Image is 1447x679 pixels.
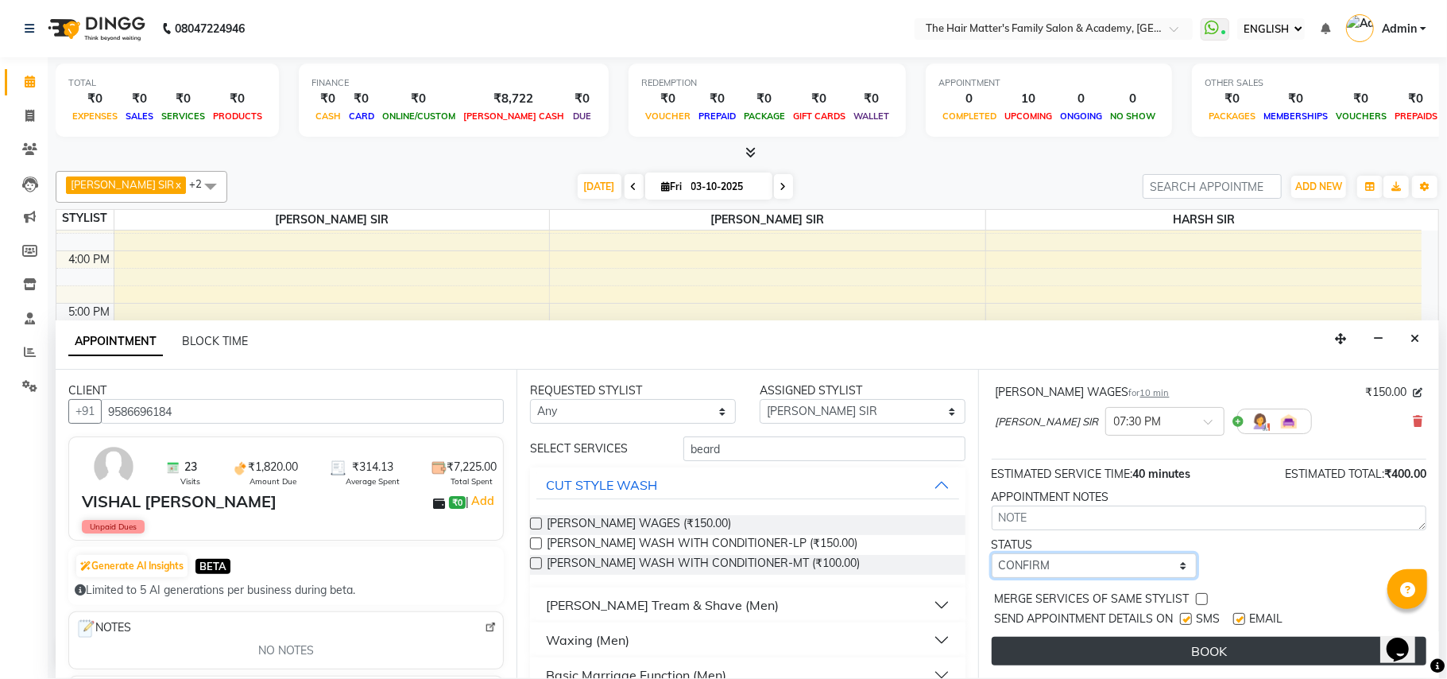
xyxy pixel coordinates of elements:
[760,382,965,399] div: ASSIGNED STYLIST
[1056,90,1106,108] div: 0
[687,175,766,199] input: 2025-10-03
[1279,412,1298,431] img: Interior.png
[75,582,497,599] div: Limited to 5 AI generations per business during beta.
[694,111,740,122] span: PREPAID
[849,90,893,108] div: ₹0
[546,475,657,495] div: CUT STYLE WASH
[578,174,621,199] span: [DATE]
[518,440,671,457] div: SELECT SERVICES
[75,619,131,639] span: NOTES
[1000,90,1056,108] div: 10
[174,178,181,191] a: x
[1140,387,1170,398] span: 10 min
[1332,111,1391,122] span: VOUCHERS
[536,591,958,619] button: [PERSON_NAME] Tream & Shave (Men)
[1346,14,1374,42] img: Admin
[547,515,731,535] span: [PERSON_NAME] WAGES (₹150.00)
[56,210,114,227] div: STYLIST
[68,328,163,356] span: APPOINTMENT
[66,304,114,320] div: 5:00 PM
[569,111,595,122] span: DUE
[547,535,857,555] span: [PERSON_NAME] WASH WITH CONDITIONER-LP (₹150.00)
[1250,611,1283,630] span: EMAIL
[1413,388,1422,398] i: Edit price
[1332,90,1391,108] div: ₹0
[938,90,1000,108] div: 0
[122,111,157,122] span: SALES
[1106,90,1159,108] div: 0
[82,520,145,533] span: Unpaid Dues
[447,459,497,475] span: ₹7,225.00
[68,382,504,399] div: CLIENT
[71,178,174,191] span: [PERSON_NAME] SIR
[352,459,393,475] span: ₹314.13
[114,210,550,230] span: [PERSON_NAME] SIR
[250,475,296,487] span: Amount Due
[157,111,209,122] span: SERVICES
[1259,111,1332,122] span: MEMBERSHIPS
[995,591,1190,611] span: MERGE SERVICES OF SAME STYLIST
[311,111,345,122] span: CASH
[1056,111,1106,122] span: ONGOING
[345,111,378,122] span: CARD
[986,210,1422,230] span: HARSH SIR
[66,251,114,268] div: 4:00 PM
[311,76,596,90] div: FINANCE
[536,626,958,654] button: Waxing (Men)
[938,76,1159,90] div: APPOINTMENT
[1129,387,1170,398] small: for
[1380,615,1431,663] iframe: chat widget
[849,111,893,122] span: WALLET
[68,399,102,424] button: +91
[189,177,214,190] span: +2
[550,210,985,230] span: [PERSON_NAME] SIR
[41,6,149,51] img: logo
[101,399,504,424] input: SEARCH BY NAME/MOBILE/EMAIL/CODE
[789,111,849,122] span: GIFT CARDS
[536,471,958,499] button: CUT STYLE WASH
[1197,611,1221,630] span: SMS
[180,475,200,487] span: Visits
[449,496,466,509] span: ₹0
[76,555,188,577] button: Generate AI Insights
[459,111,568,122] span: [PERSON_NAME] CASH
[1143,174,1282,199] input: SEARCH APPOINTMENT
[694,90,740,108] div: ₹0
[459,90,568,108] div: ₹8,722
[451,475,493,487] span: Total Spent
[683,436,965,461] input: SEARCH BY SERVICE NAME
[789,90,849,108] div: ₹0
[184,459,197,475] span: 23
[157,90,209,108] div: ₹0
[992,637,1426,665] button: BOOK
[378,111,459,122] span: ONLINE/CUSTOM
[209,111,266,122] span: PRODUCTS
[195,559,230,574] span: BETA
[530,382,736,399] div: REQUESTED STYLIST
[209,90,266,108] div: ₹0
[1205,111,1259,122] span: PACKAGES
[1384,467,1426,481] span: ₹400.00
[992,489,1426,506] div: APPOINTMENT NOTES
[996,384,1170,401] div: [PERSON_NAME] WAGES
[68,76,266,90] div: TOTAL
[469,491,497,510] a: Add
[345,90,378,108] div: ₹0
[311,90,345,108] div: ₹0
[1285,467,1384,481] span: ESTIMATED TOTAL:
[547,555,860,575] span: [PERSON_NAME] WASH WITH CONDITIONER-MT (₹100.00)
[91,444,137,490] img: avatar
[175,6,245,51] b: 08047224946
[568,90,596,108] div: ₹0
[378,90,459,108] div: ₹0
[466,491,497,510] span: |
[248,459,298,475] span: ₹1,820.00
[992,467,1133,481] span: ESTIMATED SERVICE TIME:
[992,537,1197,553] div: STATUS
[1259,90,1332,108] div: ₹0
[658,180,687,192] span: Fri
[740,90,789,108] div: ₹0
[938,111,1000,122] span: COMPLETED
[346,475,400,487] span: Average Spent
[68,111,122,122] span: EXPENSES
